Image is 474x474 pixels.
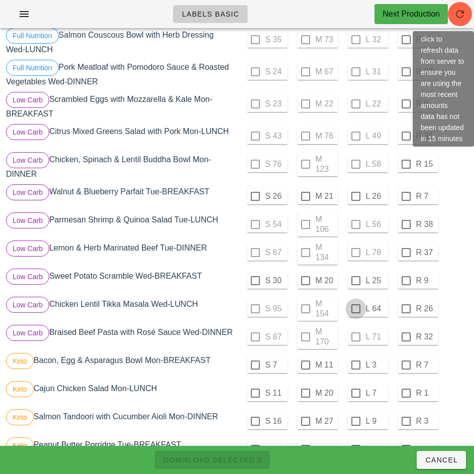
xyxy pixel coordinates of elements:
[4,182,237,210] div: Walnut & Blueberry Parfait Tue-BREAKFAST
[417,451,466,469] button: Cancel
[316,276,336,286] label: M 20
[13,241,43,256] span: Low Carb
[416,191,436,201] label: R 7
[13,125,43,140] span: Low Carb
[265,388,286,398] label: S 11
[13,153,43,168] span: Low Carb
[416,388,436,398] label: R 1
[416,304,436,314] label: R 26
[265,276,286,286] label: S 30
[416,35,436,45] label: R 17
[13,28,52,43] span: Full Nutrition
[13,438,27,453] span: Keto
[366,388,386,398] label: L 7
[4,351,237,379] div: Bacon, Egg & Asparagus Bowl Mon-BREAKFAST
[13,92,43,107] span: Low Carb
[416,444,436,454] label: R 1
[4,379,237,407] div: Cajun Chicken Salad Mon-LUNCH
[316,191,336,201] label: M 21
[416,416,436,426] label: R 3
[13,60,52,75] span: Full Nutrition
[316,360,336,370] label: M 11
[366,360,386,370] label: L 3
[416,67,436,77] label: R 27
[265,416,286,426] label: S 16
[366,276,386,286] label: L 25
[366,444,386,454] label: L 1
[316,444,336,454] label: M 7
[4,90,237,122] div: Scrambled Eggs with Mozzarella & Kale Mon-BREAKFAST
[13,297,43,312] span: Low Carb
[13,382,27,397] span: Keto
[416,332,436,342] label: R 32
[416,248,436,258] label: R 37
[4,435,237,463] div: Peanut Butter Porridge Tue-BREAKFAST
[383,8,440,20] div: Next Production
[13,269,43,284] span: Low Carb
[4,295,237,323] div: Chicken Lentil Tikka Masala Wed-LUNCH
[181,10,239,18] span: Labels Basic
[316,416,336,426] label: M 27
[366,416,386,426] label: L 9
[265,444,286,454] label: S 7
[416,276,436,286] label: R 9
[4,150,237,182] div: Chicken, Spinach & Lentil Buddha Bowl Mon-DINNER
[4,58,237,90] div: Pork Meatloaf with Pomodoro Sauce & Roasted Vegetables Wed-DINNER
[173,5,248,23] a: Labels Basic
[416,159,436,169] label: R 15
[13,185,43,200] span: Low Carb
[416,360,436,370] label: R 7
[265,191,286,201] label: S 26
[13,410,27,425] span: Keto
[13,325,43,340] span: Low Carb
[4,239,237,267] div: Lemon & Herb Marinated Beef Tue-DINNER
[4,323,237,351] div: Braised Beef Pasta with Rosé Sauce Wed-DINNER
[316,388,336,398] label: M 20
[265,360,286,370] label: S 7
[4,210,237,239] div: Parmesan Shrimp & Quinoa Salad Tue-LUNCH
[425,456,458,464] span: Cancel
[4,122,237,150] div: Citrus Mixed Greens Salad with Pork Mon-LUNCH
[416,99,436,109] label: R 9
[416,219,436,229] label: R 38
[416,131,436,141] label: R 21
[4,26,237,58] div: Salmon Couscous Bowl with Herb Dressing Wed-LUNCH
[13,353,27,369] span: Keto
[4,407,237,435] div: Salmon Tandoori with Cucumber Aioli Mon-DINNER
[366,304,386,314] label: L 64
[4,267,237,295] div: Sweet Potato Scramble Wed-BREAKFAST
[366,191,386,201] label: L 26
[13,213,43,228] span: Low Carb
